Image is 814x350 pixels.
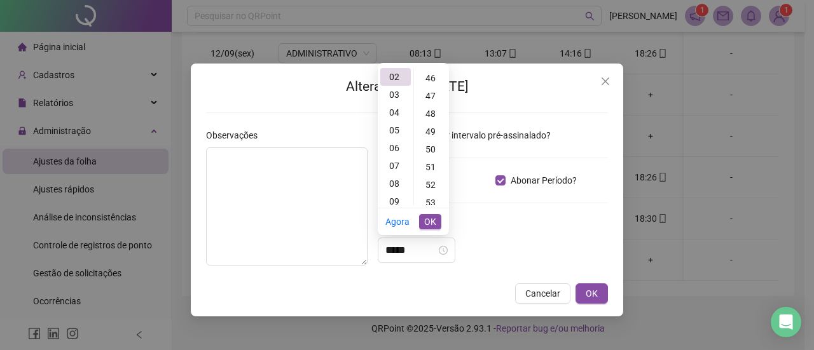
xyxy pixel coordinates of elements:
div: 08 [380,175,411,192]
button: OK [419,214,441,229]
label: Observações [206,128,266,142]
span: close [600,76,610,86]
span: Abonar Período? [506,173,582,187]
button: OK [576,283,608,304]
div: 03 [380,86,411,104]
div: 46 [417,69,447,87]
button: Close [595,71,616,91]
div: 09 [380,192,411,210]
div: 49 [417,123,447,140]
span: Desconsiderar intervalo pré-assinalado? [388,128,556,142]
div: 52 [417,176,447,194]
div: 05 [380,121,411,139]
div: 06 [380,139,411,157]
div: 48 [417,105,447,123]
div: 04 [380,104,411,121]
h2: Alterar no dia [DATE] [206,76,608,97]
div: Open Intercom Messenger [771,307,801,337]
button: Cancelar [515,283,570,304]
span: OK [424,215,436,229]
div: 02 [380,68,411,86]
a: Agora [385,217,410,227]
div: 47 [417,87,447,105]
div: 07 [380,157,411,175]
div: 50 [417,140,447,158]
span: Cancelar [525,286,560,300]
div: 51 [417,158,447,176]
div: 53 [417,194,447,212]
span: OK [586,286,598,300]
